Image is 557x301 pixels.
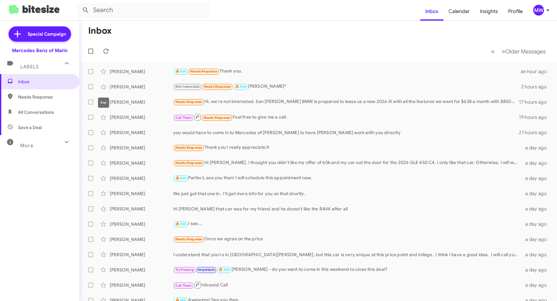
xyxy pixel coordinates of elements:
div: [PERSON_NAME] [110,190,173,197]
button: Next [498,45,549,58]
span: » [502,47,505,55]
div: a day ago [522,206,552,212]
div: a day ago [522,267,552,273]
div: Mercedes Benz of Marin [12,47,68,54]
span: 🔥 Hot [175,69,186,73]
span: All Conversations [18,109,54,115]
div: Star [98,98,109,108]
span: Not-Interested [175,85,200,89]
span: 🔥 Hot [219,268,229,272]
a: Inbox [420,2,443,21]
div: a day ago [522,160,552,166]
div: Perfect, see you then! I will schedule this appointment now. [173,174,522,182]
div: [PERSON_NAME] [110,267,173,273]
div: MW [533,5,544,16]
span: Older Messages [505,48,546,55]
div: Hi [PERSON_NAME]. I thought you didn't like my offer of 60k and my car out the door for the 2026 ... [173,159,522,167]
div: [PERSON_NAME] [110,114,173,120]
span: Needs Response [175,161,202,165]
div: Feel free to give me a call. [173,113,519,121]
span: Needs Response [204,85,231,89]
div: [PERSON_NAME] [110,145,173,151]
button: Previous [487,45,498,58]
div: a day ago [522,282,552,288]
span: 🔥 Hot [175,176,186,180]
div: [PERSON_NAME] [110,251,173,258]
div: a day ago [522,236,552,243]
div: [PERSON_NAME] [110,84,173,90]
div: Once we agree on the price [173,236,522,243]
span: More [20,143,33,148]
div: 2 hours ago [521,84,552,90]
button: MW [528,5,550,16]
div: a day ago [522,175,552,181]
div: 21 hours ago [519,129,552,136]
div: 17 hours ago [519,99,552,105]
div: I understand that you're in [GEOGRAPHIC_DATA][PERSON_NAME], but this car is very unique at this p... [173,251,522,258]
div: [PERSON_NAME]* [173,83,521,90]
span: Needs Response [190,69,217,73]
div: [PERSON_NAME] [110,221,173,227]
span: 🔥 Hot [175,222,186,226]
div: Thank you. [173,68,521,75]
div: [PERSON_NAME] [110,99,173,105]
div: Thank you I really appreciate it [173,144,522,151]
input: Search [77,3,210,18]
div: 19 hours ago [519,114,552,120]
div: Hi, we're not interested. San [PERSON_NAME] BMW is prepared to lease us a new 2026 iX with all th... [173,98,519,106]
span: Needs Response [204,116,231,120]
div: a day ago [522,221,552,227]
div: a day ago [522,190,552,197]
span: Inbox [18,79,72,85]
span: 🔥 Hot [235,85,246,89]
div: Hi [PERSON_NAME] that car was for my friend and he doesn't like the RAV4 after all [173,206,522,212]
a: Insights [475,2,503,21]
span: « [491,47,495,55]
a: Special Campaign [9,26,71,42]
div: [PERSON_NAME] [110,236,173,243]
span: Important [198,268,214,272]
span: Save a Deal [18,124,42,131]
div: [PERSON_NAME] [110,68,173,75]
div: We just got that one in. I'll get more info for you on that shortly. [173,190,522,197]
h1: Inbox [88,26,112,36]
a: Calendar [443,2,475,21]
div: Inbound Call [173,281,522,289]
div: I see... [173,220,522,228]
span: Needs Response [18,94,72,100]
a: Profile [503,2,528,21]
div: a day ago [522,145,552,151]
div: you would have to come in to Mercedes of [PERSON_NAME] to have [PERSON_NAME] work with you directly [173,129,519,136]
nav: Page navigation example [488,45,549,58]
div: [PERSON_NAME] - do you want to come in this weekend to close this deal? [173,266,522,273]
div: [PERSON_NAME] [110,175,173,181]
span: Needs Response [175,100,202,104]
div: [PERSON_NAME] [110,282,173,288]
span: Call Them [175,284,192,288]
span: Needs Response [175,237,202,241]
div: [PERSON_NAME] [110,129,173,136]
div: an hour ago [521,68,552,75]
span: Special Campaign [28,31,66,37]
span: Call Them [175,116,192,120]
div: a day ago [522,251,552,258]
span: Needs Response [175,146,202,150]
div: [PERSON_NAME] [110,206,173,212]
span: Labels [20,64,39,70]
span: Try Pausing [175,268,194,272]
div: [PERSON_NAME] [110,160,173,166]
